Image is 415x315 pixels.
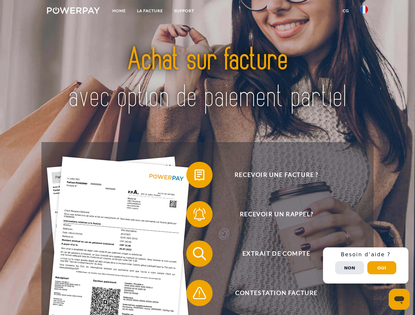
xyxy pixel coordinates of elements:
button: Extrait de compte [186,241,357,267]
span: Recevoir une facture ? [196,162,357,188]
button: Contestation Facture [186,280,357,306]
img: qb_bell.svg [191,206,208,222]
button: Recevoir un rappel? [186,201,357,227]
a: Home [107,5,131,17]
a: LA FACTURE [131,5,169,17]
img: qb_warning.svg [191,285,208,301]
img: logo-powerpay-white.svg [47,7,100,14]
div: Schnellhilfe [323,247,408,283]
iframe: Bouton de lancement de la fenêtre de messagerie [389,289,410,310]
a: CG [337,5,355,17]
h3: Besoin d’aide ? [327,251,404,258]
span: Contestation Facture [196,280,357,306]
img: qb_bill.svg [191,167,208,183]
a: Support [169,5,200,17]
img: qb_search.svg [191,245,208,262]
span: Recevoir un rappel? [196,201,357,227]
button: Non [335,261,364,274]
button: Oui [367,261,396,274]
button: Recevoir une facture ? [186,162,357,188]
img: title-powerpay_fr.svg [63,31,352,126]
img: fr [360,6,368,13]
span: Extrait de compte [196,241,357,267]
